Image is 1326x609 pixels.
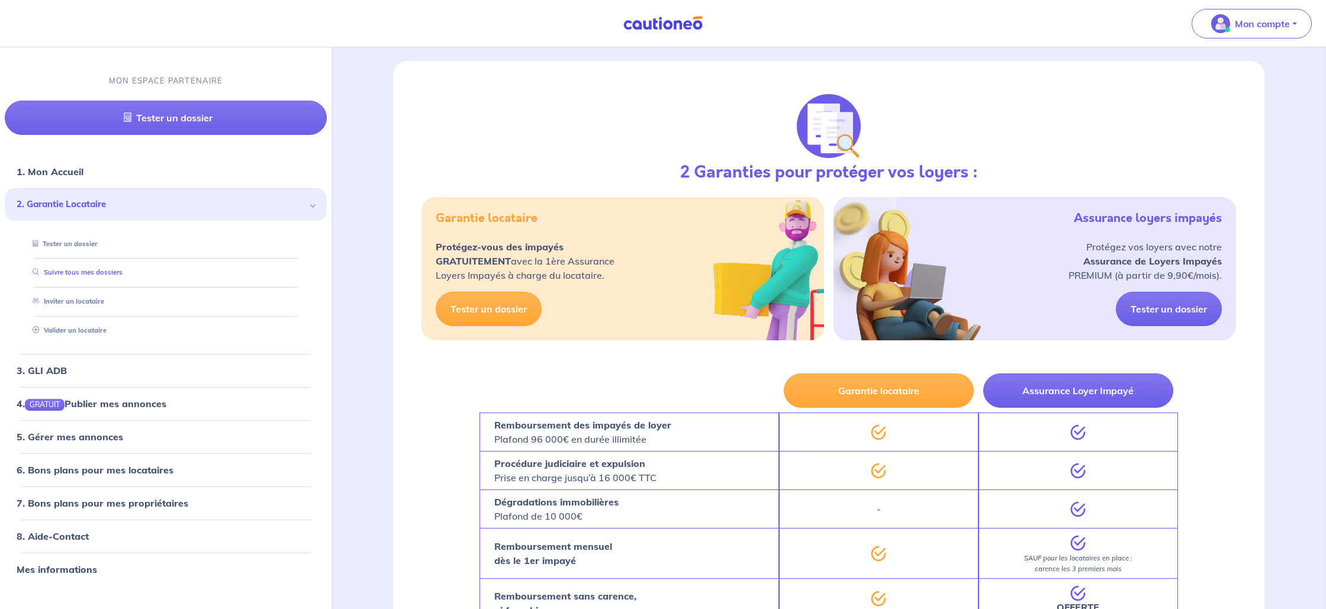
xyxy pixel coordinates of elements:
a: 3. GLI ADB [17,365,67,376]
h5: Garantie locataire [436,211,538,225]
a: 4.GRATUITPublier mes annonces [17,398,166,410]
div: 5. Gérer mes annonces [5,425,327,449]
p: avec la 1ère Assurance Loyers Impayés à charge du locataire. [436,240,614,282]
img: justif-loupe [797,94,861,158]
p: Plafond de 10 000€ [494,495,619,523]
img: Cautioneo [619,16,707,31]
button: illu_account_valid_menu.svgMon compte [1192,9,1312,38]
div: 6. Bons plans pour mes locataires [5,458,327,482]
p: Prise en charge jusqu’à 16 000€ TTC [494,456,656,485]
a: Inviter un locataire [28,297,104,305]
button: Assurance Loyer Impayé [983,373,1173,408]
em: SAUF pour les locataires en place : carence les 3 premiers mois [1024,554,1132,573]
a: 5. Gérer mes annonces [17,431,123,443]
a: 6. Bons plans pour mes locataires [17,464,173,476]
p: Plafond 96 000€ en durée illimitée [494,418,671,446]
strong: Dégradations immobilières [494,496,619,508]
button: Garantie locataire [784,373,974,408]
div: 3. GLI ADB [5,359,327,382]
h3: 2 Garanties pour protéger vos loyers : [680,163,978,183]
a: Tester un dossier [1116,292,1222,326]
strong: Procédure judiciaire et expulsion [494,457,645,469]
a: 8. Aide-Contact [17,530,89,542]
a: Suivre tous mes dossiers [28,268,123,276]
a: Mes informations [17,563,97,575]
div: Valider un locataire [19,321,313,340]
div: - [779,489,979,528]
strong: Protégez-vous des impayés GRATUITEMENT [436,241,564,267]
strong: Assurance de Loyers Impayés [1083,255,1222,267]
a: Tester un dossier [436,292,542,326]
span: 2. Garantie Locataire [17,198,306,211]
div: 1. Mon Accueil [5,160,327,183]
div: 4.GRATUITPublier mes annonces [5,392,327,415]
a: Valider un locataire [28,326,107,334]
strong: Remboursement des impayés de loyer [494,419,671,431]
h5: Assurance loyers impayés [1074,211,1222,225]
a: Tester un dossier [5,101,327,135]
div: Suivre tous mes dossiers [19,263,313,282]
p: MON ESPACE PARTENAIRE [109,75,223,86]
div: 2. Garantie Locataire [5,188,327,221]
strong: Remboursement mensuel dès le 1er impayé [494,540,612,566]
div: 7. Bons plans pour mes propriétaires [5,491,327,515]
a: 1. Mon Accueil [17,166,83,178]
a: 7. Bons plans pour mes propriétaires [17,497,188,509]
img: illu_account_valid_menu.svg [1211,14,1230,33]
div: Inviter un locataire [19,292,313,311]
p: Mon compte [1235,17,1290,31]
div: Mes informations [5,558,327,581]
div: 8. Aide-Contact [5,524,327,548]
a: Tester un dossier [28,240,98,248]
p: Protégez vos loyers avec notre PREMIUM (à partir de 9,90€/mois). [1068,240,1222,282]
div: Tester un dossier [19,234,313,254]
